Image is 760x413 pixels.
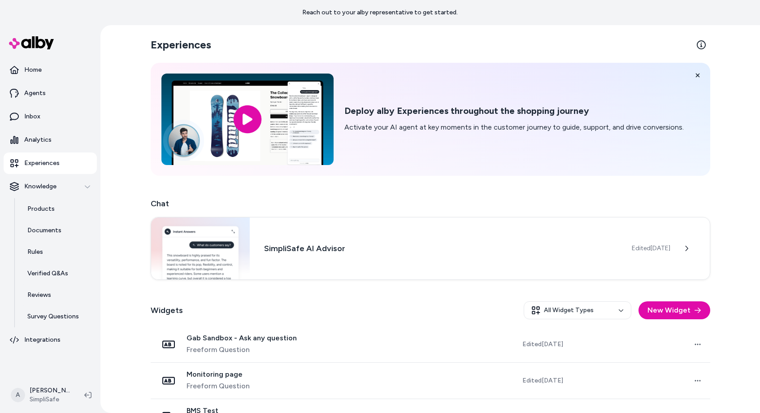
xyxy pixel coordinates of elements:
p: Documents [27,226,61,235]
span: A [11,388,25,402]
span: Freeform Question [187,381,250,391]
h2: Widgets [151,304,183,317]
h2: Deploy alby Experiences throughout the shopping journey [344,105,684,117]
p: Home [24,65,42,74]
p: Activate your AI agent at key moments in the customer journey to guide, support, and drive conver... [344,122,684,133]
span: Gab Sandbox - Ask any question [187,334,297,343]
a: Verified Q&As [18,263,97,284]
a: Home [4,59,97,81]
h2: Experiences [151,38,211,52]
h2: Chat [151,197,710,210]
a: Agents [4,83,97,104]
a: Integrations [4,329,97,351]
a: Reviews [18,284,97,306]
p: Agents [24,89,46,98]
p: Rules [27,248,43,256]
img: alby Logo [9,36,54,49]
a: Survey Questions [18,306,97,327]
img: Chat widget [151,217,250,279]
p: Survey Questions [27,312,79,321]
p: Analytics [24,135,52,144]
span: Edited [DATE] [632,244,670,253]
span: SimpliSafe [30,395,70,404]
a: Chat widgetSimpliSafe AI AdvisorEdited[DATE] [151,217,710,280]
span: Edited [DATE] [522,376,563,385]
p: Products [27,204,55,213]
span: Monitoring page [187,370,250,379]
p: [PERSON_NAME] [30,386,70,395]
h3: SimpliSafe AI Advisor [264,242,617,255]
p: Inbox [24,112,40,121]
p: Reviews [27,291,51,300]
a: Products [18,198,97,220]
p: Verified Q&As [27,269,68,278]
a: Documents [18,220,97,241]
button: All Widget Types [524,301,631,319]
p: Experiences [24,159,60,168]
a: Inbox [4,106,97,127]
p: Integrations [24,335,61,344]
a: Experiences [4,152,97,174]
button: Knowledge [4,176,97,197]
button: New Widget [638,301,710,319]
p: Reach out to your alby representative to get started. [302,8,458,17]
button: A[PERSON_NAME]SimpliSafe [5,381,77,409]
span: Edited [DATE] [522,340,563,349]
p: Knowledge [24,182,56,191]
a: Rules [18,241,97,263]
span: Freeform Question [187,344,297,355]
a: Analytics [4,129,97,151]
